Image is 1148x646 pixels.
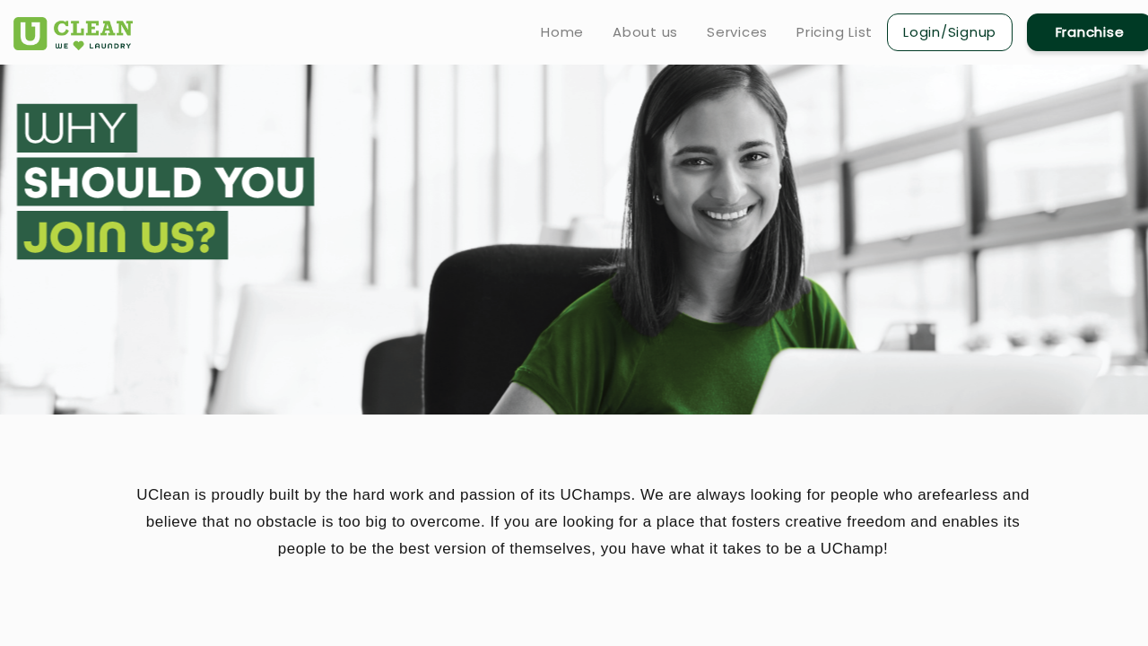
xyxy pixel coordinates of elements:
a: Home [541,22,584,43]
a: About us [613,22,678,43]
a: Pricing List [796,22,873,43]
a: Login/Signup [887,13,1013,51]
img: UClean Laundry and Dry Cleaning [13,17,133,50]
a: Services [707,22,768,43]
